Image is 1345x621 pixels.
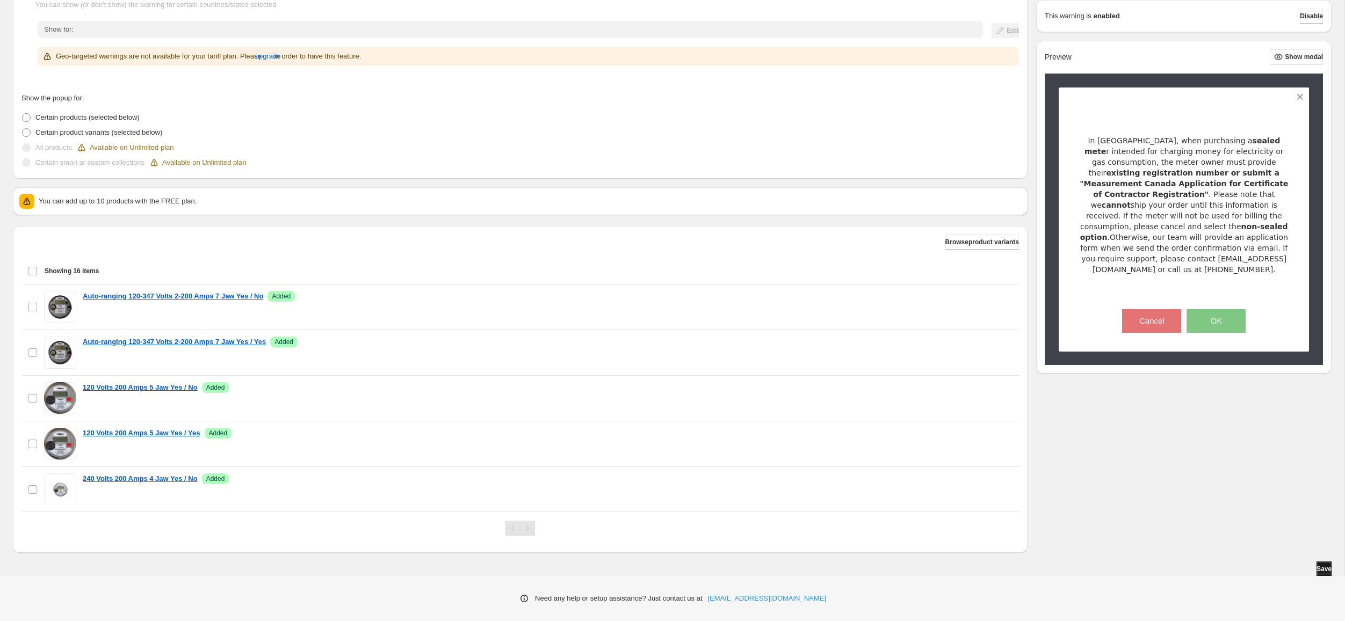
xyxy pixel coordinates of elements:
[945,235,1019,250] button: Browseproduct variants
[1317,561,1332,576] button: Save
[1078,135,1291,275] div: Otherwise, our team will provide an application form when we send the order confirmation via emai...
[505,521,535,536] nav: Pagination
[35,113,140,121] span: Certain products (selected below)
[83,337,266,347] a: Auto-ranging 120-347 Volts 2-200 Amps 7 Jaw Yes / Yes
[1045,11,1091,21] p: This warning is
[45,267,99,275] span: Showing 16 items
[1270,49,1323,64] button: Show modal
[1080,169,1291,199] span: existing registration number or submit a "Measurement Canada Application for Certificate of Contr...
[83,291,263,302] a: Auto-ranging 120-347 Volts 2-200 Amps 7 Jaw Yes / No
[39,196,1021,207] p: You can add up to 10 products with the FREE plan.
[1300,12,1323,20] span: Disable
[44,25,74,33] span: Show for:
[255,48,281,65] button: upgrade
[44,428,76,459] img: 120 Volts 200 Amps 5 Jaw Yes / Yes
[35,142,72,153] p: All products
[1317,565,1332,573] span: Save
[255,51,281,62] span: upgrade
[44,382,76,414] img: 120 Volts 200 Amps 5 Jaw Yes / No
[35,1,277,9] span: You can show (or don't show) the warning for certain countries/states selected
[1300,9,1323,24] button: Disable
[206,383,225,392] span: Added
[1088,136,1252,145] span: In [GEOGRAPHIC_DATA], when purchasing a
[1122,309,1181,333] button: Cancel
[44,293,76,322] img: Auto-ranging 120-347 Volts 2-200 Amps 7 Jaw Yes / No
[708,593,826,604] a: [EMAIL_ADDRESS][DOMAIN_NAME]
[1080,201,1284,231] span: ship your order until this information is received. If the meter will not be used for billing the...
[21,94,84,102] span: Show the popup for:
[209,429,228,437] span: Added
[945,238,1019,246] span: Browse product variants
[44,338,76,367] img: Auto-ranging 120-347 Volts 2-200 Amps 7 Jaw Yes / Yes
[1094,11,1120,21] strong: enabled
[149,157,247,168] div: Available on Unlimited plan
[272,292,291,301] span: Added
[1045,53,1072,62] h2: Preview
[206,474,225,483] span: Added
[1089,147,1286,177] span: r intended for charging money for electricity or gas consumption, the meter owner must provide their
[1285,53,1323,61] span: Show modal
[1187,309,1246,333] button: OK
[35,157,144,168] p: Certain smart or custom collections
[274,338,293,346] span: Added
[56,51,361,62] p: Geo-targeted warnings are not available for your tariff plan. Please in order to have this feature.
[76,142,174,153] div: Available on Unlimited plan
[1102,201,1131,209] span: cannot
[83,428,200,439] a: 120 Volts 200 Amps 5 Jaw Yes / Yes
[35,128,162,136] span: Certain product variants (selected below)
[1107,233,1109,242] span: .
[83,382,198,393] a: 120 Volts 200 Amps 5 Jaw Yes / No
[83,473,198,484] a: 240 Volts 200 Amps 4 Jaw Yes / No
